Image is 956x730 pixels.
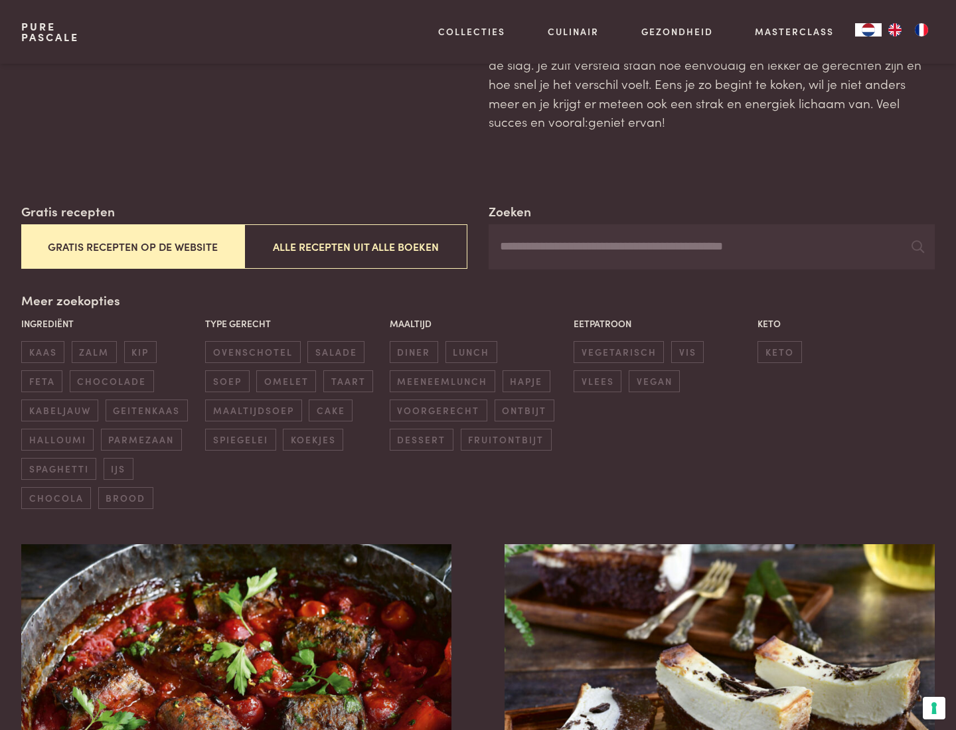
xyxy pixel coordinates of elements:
[205,370,249,392] span: soep
[21,400,98,421] span: kabeljauw
[757,341,801,363] span: keto
[855,23,935,36] aside: Language selected: Nederlands
[390,370,495,392] span: meeneemlunch
[101,429,182,451] span: parmezaan
[124,341,157,363] span: kip
[21,21,79,42] a: PurePascale
[106,400,188,421] span: geitenkaas
[438,25,505,38] a: Collecties
[390,400,487,421] span: voorgerecht
[21,341,64,363] span: kaas
[98,487,153,509] span: brood
[908,23,935,36] a: FR
[72,341,117,363] span: zalm
[21,487,91,509] span: chocola
[574,370,621,392] span: vlees
[390,341,438,363] span: diner
[205,429,276,451] span: spiegelei
[489,202,531,221] label: Zoeken
[323,370,373,392] span: taart
[205,400,301,421] span: maaltijdsoep
[671,341,704,363] span: vis
[548,25,599,38] a: Culinair
[574,317,751,330] p: Eetpatroon
[882,23,908,36] a: EN
[244,224,467,269] button: Alle recepten uit alle boeken
[882,23,935,36] ul: Language list
[574,341,664,363] span: vegetarisch
[495,400,554,421] span: ontbijt
[205,341,300,363] span: ovenschotel
[21,317,199,330] p: Ingrediënt
[855,23,882,36] a: NL
[755,25,834,38] a: Masterclass
[21,458,96,480] span: spaghetti
[309,400,353,421] span: cake
[205,317,382,330] p: Type gerecht
[445,341,497,363] span: lunch
[390,429,453,451] span: dessert
[390,317,567,330] p: Maaltijd
[641,25,713,38] a: Gezondheid
[256,370,316,392] span: omelet
[855,23,882,36] div: Language
[461,429,552,451] span: fruitontbijt
[104,458,133,480] span: ijs
[307,341,364,363] span: salade
[21,202,115,221] label: Gratis recepten
[21,429,94,451] span: halloumi
[489,36,935,131] p: Wil je zelf ervaren wat natuurlijke voeding met je doet? Ga dan meteen aan de slag. Je zult verst...
[923,697,945,719] button: Uw voorkeuren voor toestemming voor trackingtechnologieën
[283,429,343,451] span: koekjes
[70,370,154,392] span: chocolade
[757,317,935,330] p: Keto
[503,370,550,392] span: hapje
[21,370,62,392] span: feta
[21,224,244,269] button: Gratis recepten op de website
[629,370,680,392] span: vegan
